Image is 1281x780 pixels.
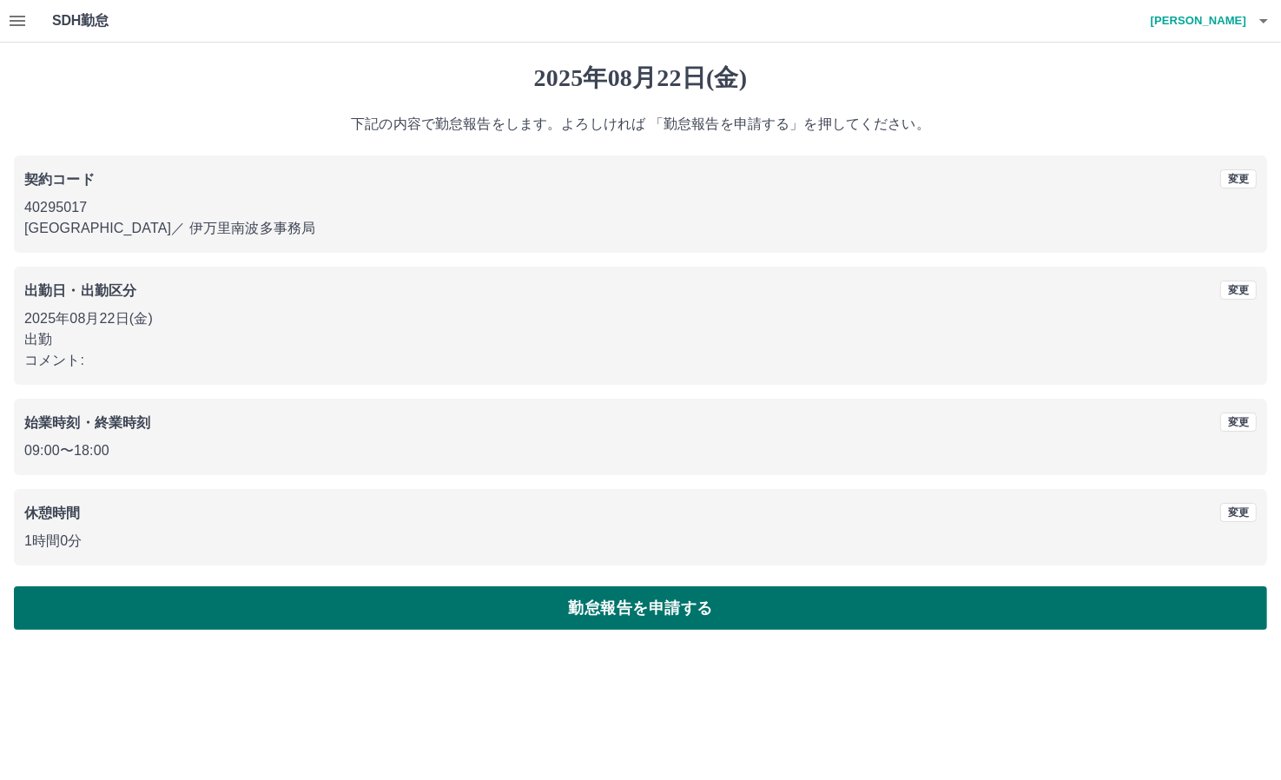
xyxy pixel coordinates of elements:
[1220,503,1257,522] button: 変更
[24,283,136,298] b: 出勤日・出勤区分
[24,308,1257,329] p: 2025年08月22日(金)
[24,440,1257,461] p: 09:00 〜 18:00
[24,218,1257,239] p: [GEOGRAPHIC_DATA] ／ 伊万里南波多事務局
[24,415,150,430] b: 始業時刻・終業時刻
[24,531,1257,552] p: 1時間0分
[1220,413,1257,432] button: 変更
[24,172,95,187] b: 契約コード
[1220,169,1257,188] button: 変更
[24,350,1257,371] p: コメント:
[24,506,81,520] b: 休憩時間
[24,329,1257,350] p: 出勤
[14,114,1267,135] p: 下記の内容で勤怠報告をします。よろしければ 「勤怠報告を申請する」を押してください。
[24,197,1257,218] p: 40295017
[14,586,1267,630] button: 勤怠報告を申請する
[1220,281,1257,300] button: 変更
[14,63,1267,93] h1: 2025年08月22日(金)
